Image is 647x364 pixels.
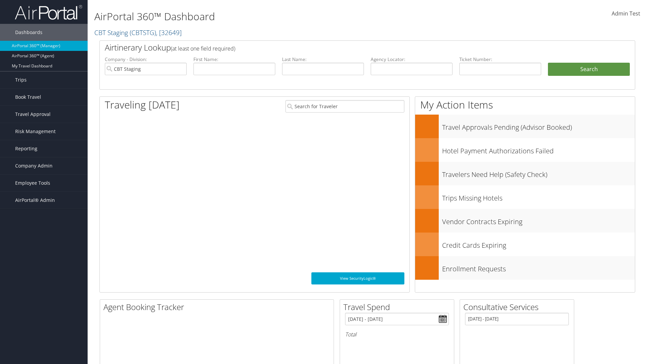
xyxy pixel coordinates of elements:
span: Risk Management [15,123,56,140]
span: , [ 32649 ] [156,28,182,37]
input: Search for Traveler [285,100,404,113]
span: Travel Approval [15,106,51,123]
a: View SecurityLogic® [311,272,404,284]
a: Trips Missing Hotels [415,185,635,209]
h1: Traveling [DATE] [105,98,180,112]
a: Credit Cards Expiring [415,233,635,256]
h2: Agent Booking Tracker [103,301,334,313]
label: Company - Division: [105,56,187,63]
a: Travel Approvals Pending (Advisor Booked) [415,115,635,138]
h3: Vendor Contracts Expiring [442,214,635,226]
h3: Hotel Payment Authorizations Failed [442,143,635,156]
span: Company Admin [15,157,53,174]
h3: Travel Approvals Pending (Advisor Booked) [442,119,635,132]
h3: Travelers Need Help (Safety Check) [442,166,635,179]
span: (at least one field required) [171,45,235,52]
a: Admin Test [612,3,640,24]
h3: Enrollment Requests [442,261,635,274]
label: Ticket Number: [459,56,541,63]
h3: Credit Cards Expiring [442,237,635,250]
span: Employee Tools [15,175,50,191]
label: First Name: [193,56,275,63]
h6: Total [345,331,449,338]
span: Book Travel [15,89,41,105]
a: CBT Staging [94,28,182,37]
span: Trips [15,71,27,88]
h2: Consultative Services [463,301,574,313]
span: ( CBTSTG ) [130,28,156,37]
label: Agency Locator: [371,56,453,63]
label: Last Name: [282,56,364,63]
h2: Airtinerary Lookup [105,42,585,53]
span: Admin Test [612,10,640,17]
span: Reporting [15,140,37,157]
span: Dashboards [15,24,42,41]
a: Travelers Need Help (Safety Check) [415,162,635,185]
img: airportal-logo.png [15,4,82,20]
h2: Travel Spend [343,301,454,313]
a: Hotel Payment Authorizations Failed [415,138,635,162]
a: Enrollment Requests [415,256,635,280]
h1: My Action Items [415,98,635,112]
button: Search [548,63,630,76]
span: AirPortal® Admin [15,192,55,209]
h1: AirPortal 360™ Dashboard [94,9,458,24]
a: Vendor Contracts Expiring [415,209,635,233]
h3: Trips Missing Hotels [442,190,635,203]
